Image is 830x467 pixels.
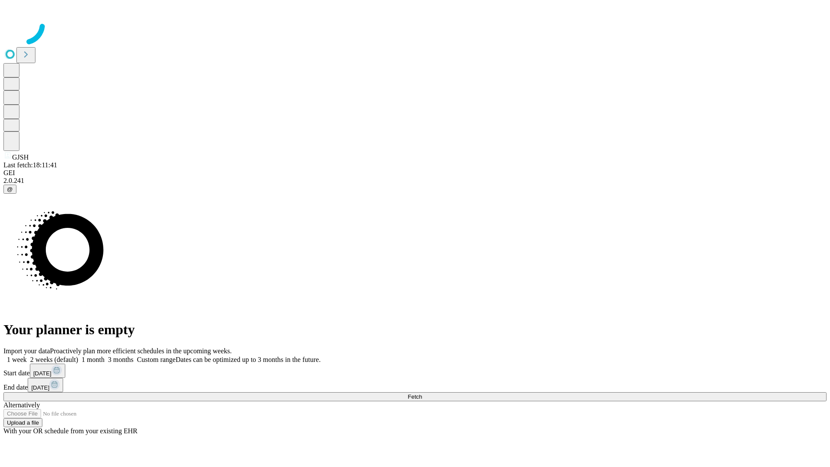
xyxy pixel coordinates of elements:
[3,347,50,355] span: Import your data
[3,169,827,177] div: GEI
[3,418,42,427] button: Upload a file
[28,378,63,392] button: [DATE]
[3,364,827,378] div: Start date
[50,347,232,355] span: Proactively plan more efficient schedules in the upcoming weeks.
[12,154,29,161] span: GJSH
[30,356,78,363] span: 2 weeks (default)
[3,401,40,409] span: Alternatively
[3,322,827,338] h1: Your planner is empty
[82,356,105,363] span: 1 month
[3,427,137,435] span: With your OR schedule from your existing EHR
[7,356,27,363] span: 1 week
[31,384,49,391] span: [DATE]
[176,356,320,363] span: Dates can be optimized up to 3 months in the future.
[3,392,827,401] button: Fetch
[108,356,134,363] span: 3 months
[33,370,51,377] span: [DATE]
[7,186,13,192] span: @
[3,161,57,169] span: Last fetch: 18:11:41
[3,177,827,185] div: 2.0.241
[408,393,422,400] span: Fetch
[137,356,176,363] span: Custom range
[30,364,65,378] button: [DATE]
[3,378,827,392] div: End date
[3,185,16,194] button: @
